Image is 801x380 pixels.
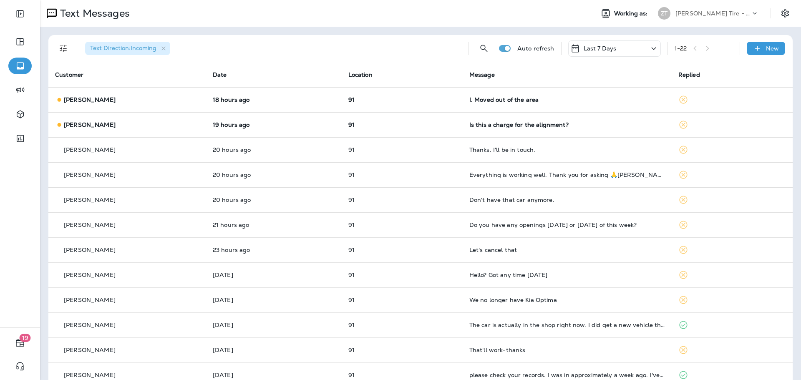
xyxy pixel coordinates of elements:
span: 19 [20,334,31,342]
p: Last 7 Days [584,45,617,52]
p: Sep 17, 2025 11:30 AM [213,196,335,203]
p: [PERSON_NAME] [64,372,116,378]
span: 91 [348,171,355,179]
p: [PERSON_NAME] [64,297,116,303]
span: 91 [348,246,355,254]
span: Message [469,71,495,78]
div: Everything is working well. Thank you for asking 🙏Ursula [469,171,665,178]
p: [PERSON_NAME] [64,221,116,228]
p: [PERSON_NAME] [64,247,116,253]
div: Do you have any openings on Thursday or Friday of this week? [469,221,665,228]
span: Customer [55,71,83,78]
span: 91 [348,346,355,354]
button: Expand Sidebar [8,5,32,22]
div: please check your records. I was in approximately a week ago. I've been receiving multiple texts ... [469,372,665,378]
button: Settings [778,6,793,21]
p: [PERSON_NAME] Tire - [PERSON_NAME] [675,10,751,17]
div: Is this a charge for the alignment? [469,121,665,128]
div: Don't have that car anymore. [469,196,665,203]
div: The car is actually in the shop right now. I did get a new vehicle though. What does ut cost to c... [469,322,665,328]
p: Sep 14, 2025 02:02 PM [213,372,335,378]
span: Working as: [614,10,650,17]
button: Search Messages [476,40,492,57]
span: 91 [348,371,355,379]
p: [PERSON_NAME] [64,272,116,278]
div: Text Direction:Incoming [85,42,170,55]
p: Sep 17, 2025 01:32 PM [213,96,335,103]
p: [PERSON_NAME] [64,96,116,103]
p: [PERSON_NAME] [64,196,116,203]
div: I. Moved out of the area [469,96,665,103]
span: 91 [348,321,355,329]
span: 91 [348,121,355,128]
div: That'll work-thanks [469,347,665,353]
span: Replied [678,71,700,78]
span: 91 [348,296,355,304]
button: 19 [8,335,32,351]
button: Filters [55,40,72,57]
div: Let's cancel that [469,247,665,253]
span: 91 [348,221,355,229]
p: Auto refresh [517,45,554,52]
span: Text Direction : Incoming [90,44,156,52]
div: Hello? Got any time Friday [469,272,665,278]
p: Sep 17, 2025 10:18 AM [213,221,335,228]
div: ZT [658,7,670,20]
div: 1 - 22 [675,45,687,52]
p: [PERSON_NAME] [64,171,116,178]
p: Sep 17, 2025 09:03 AM [213,247,335,253]
span: 91 [348,146,355,154]
span: 91 [348,96,355,103]
p: [PERSON_NAME] [64,347,116,353]
p: Sep 16, 2025 08:34 PM [213,272,335,278]
p: [PERSON_NAME] [64,322,116,328]
span: Location [348,71,373,78]
span: Date [213,71,227,78]
span: 91 [348,271,355,279]
p: [PERSON_NAME] [64,146,116,153]
p: Sep 16, 2025 11:57 AM [213,297,335,303]
div: Thanks. I'll be in touch. [469,146,665,153]
div: We no longer have Kia Optima [469,297,665,303]
span: 91 [348,196,355,204]
p: Text Messages [57,7,130,20]
p: Sep 17, 2025 11:30 AM [213,171,335,178]
p: Sep 17, 2025 12:53 PM [213,121,335,128]
p: Sep 16, 2025 11:32 AM [213,322,335,328]
p: Sep 17, 2025 11:32 AM [213,146,335,153]
p: New [766,45,779,52]
p: [PERSON_NAME] [64,121,116,128]
p: Sep 15, 2025 06:01 PM [213,347,335,353]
